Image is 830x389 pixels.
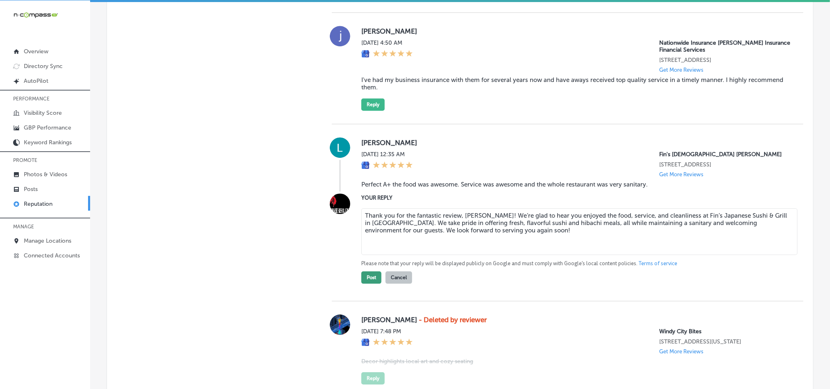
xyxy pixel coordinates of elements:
[24,171,67,178] p: Photos & Videos
[361,328,413,335] label: [DATE] 7:48 PM
[659,57,790,64] p: 230 W Market St
[24,48,48,55] p: Overview
[659,39,790,53] p: Nationwide Insurance Jillian O'Brien Insurance Financial Services
[361,208,798,255] textarea: Thank you for the fantastic review, [PERSON_NAME]! We’re glad to hear you enjoyed the food, servi...
[659,348,703,355] p: Get More Reviews
[24,252,80,259] p: Connected Accounts
[361,358,790,365] blockquote: Decor highlights local art and cozy seating
[361,195,790,201] label: YOUR REPLY
[24,186,38,193] p: Posts
[373,338,413,347] div: 5 Stars
[659,171,703,177] p: Get More Reviews
[24,237,71,244] p: Manage Locations
[361,316,790,324] label: [PERSON_NAME]
[361,372,385,384] button: Reply
[361,181,790,188] blockquote: Perfect A+ the food was awesome. Service was awesome and the whole restaurant was very sanitary.
[659,67,703,73] p: Get More Reviews
[659,328,790,335] p: Windy City Bites
[24,139,72,146] p: Keyword Rankings
[361,27,790,35] label: [PERSON_NAME]
[659,161,790,168] p: 732 West 23rd Street
[24,63,63,70] p: Directory Sync
[361,271,381,284] button: Post
[361,139,790,147] label: [PERSON_NAME]
[659,338,790,345] p: 114 N Indiana Ave
[24,109,62,116] p: Visibility Score
[361,76,790,91] blockquote: I've had my business insurance with them for several years now and have aways received top qualit...
[373,161,413,170] div: 5 Stars
[639,260,677,267] a: Terms of service
[24,124,71,131] p: GBP Performance
[419,316,487,324] strong: - Deleted by reviewer
[330,193,350,214] img: Image
[24,77,48,84] p: AutoPilot
[386,271,412,284] button: Cancel
[659,151,790,158] p: Fin's Japanese Sushi Grill
[24,200,52,207] p: Reputation
[361,39,413,46] label: [DATE] 4:50 AM
[13,11,58,19] img: 660ab0bf-5cc7-4cb8-ba1c-48b5ae0f18e60NCTV_CLogo_TV_Black_-500x88.png
[373,50,413,59] div: 5 Stars
[361,151,413,158] label: [DATE] 12:35 AM
[361,260,790,267] p: Please note that your reply will be displayed publicly on Google and must comply with Google's lo...
[361,98,385,111] button: Reply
